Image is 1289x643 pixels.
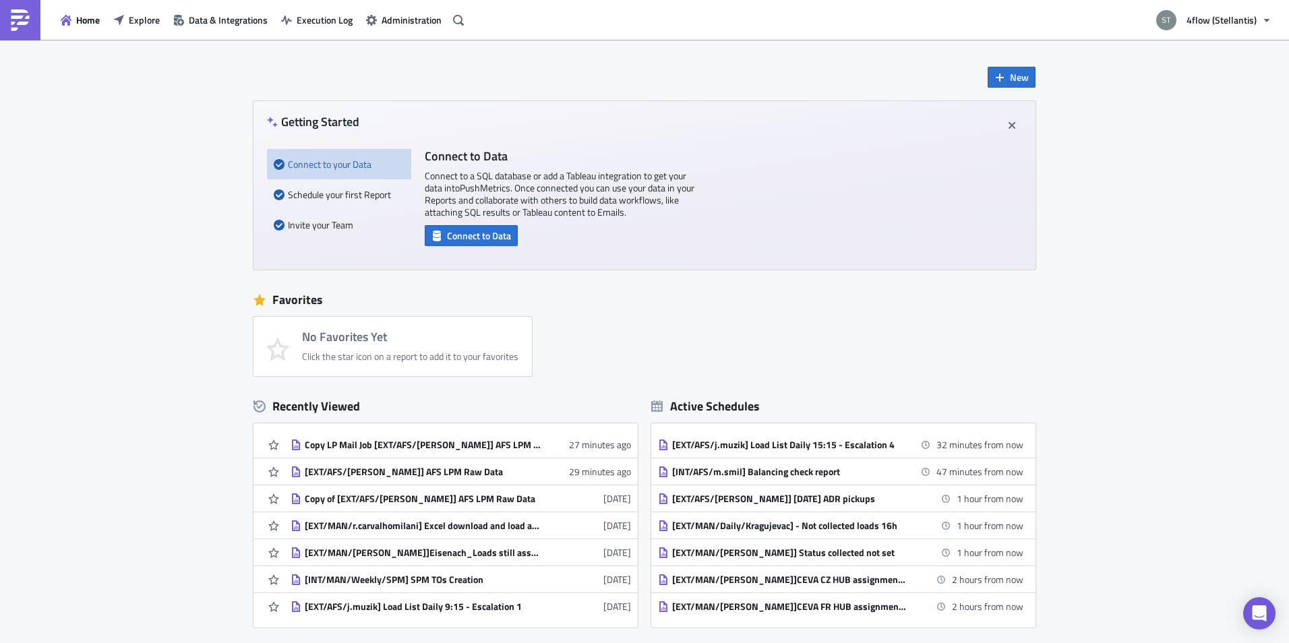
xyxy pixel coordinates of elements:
[291,566,631,592] a: [INT/MAN/Weekly/SPM] SPM TOs Creation[DATE]
[267,115,359,129] h4: Getting Started
[658,458,1023,485] a: [INT/AFS/m.smil] Balancing check report47 minutes from now
[291,485,631,512] a: Copy of [EXT/AFS/[PERSON_NAME]] AFS LPM Raw Data[DATE]
[253,290,1036,310] div: Favorites
[569,464,631,479] time: 2025-09-24T12:14:02Z
[291,593,631,619] a: [EXT/AFS/j.muzik] Load List Daily 9:15 - Escalation 1[DATE]
[952,572,1023,586] time: 2025-09-24 17:00
[658,485,1023,512] a: [EXT/AFS/[PERSON_NAME]] [DATE] ADR pickups1 hour from now
[672,493,908,505] div: [EXT/AFS/[PERSON_NAME]] [DATE] ADR pickups
[425,149,694,163] h4: Connect to Data
[274,9,359,30] button: Execution Log
[936,464,1023,479] time: 2025-09-24 15:30
[952,599,1023,613] time: 2025-09-24 17:00
[603,572,631,586] time: 2025-09-17T15:51:40Z
[569,437,631,452] time: 2025-09-24T12:16:23Z
[672,547,908,559] div: [EXT/MAN/[PERSON_NAME]] Status collected not set
[603,545,631,559] time: 2025-09-19T16:27:55Z
[658,539,1023,565] a: [EXT/MAN/[PERSON_NAME]] Status collected not set1 hour from now
[54,9,107,30] button: Home
[305,439,541,451] div: Copy LP Mail Job [EXT/AFS/[PERSON_NAME]] AFS LPM Raw Data
[658,593,1023,619] a: [EXT/MAN/[PERSON_NAME]]CEVA FR HUB assignment info Karagujevac2 hours from now
[382,13,442,27] span: Administration
[672,466,908,478] div: [INT/AFS/m.smil] Balancing check report
[957,491,1023,506] time: 2025-09-24 16:00
[658,566,1023,592] a: [EXT/MAN/[PERSON_NAME]]CEVA CZ HUB assignment info Karagujevac2 hours from now
[988,67,1036,88] button: New
[1148,5,1279,35] button: 4flow (Stellantis)
[297,13,353,27] span: Execution Log
[305,601,541,613] div: [EXT/AFS/j.muzik] Load List Daily 9:15 - Escalation 1
[1155,9,1178,32] img: Avatar
[291,512,631,539] a: [EXT/MAN/r.carvalhomilani] Excel download and load assignment list to GEFCO Hub Mulhouse[DATE]
[274,210,404,240] div: Invite your Team
[672,520,908,532] div: [EXT/MAN/Daily/Kragujevac] - Not collected loads 16h
[291,539,631,565] a: [EXT/MAN/[PERSON_NAME]]Eisenach_Loads still assigned in HUB[DATE]
[1010,70,1029,84] span: New
[1243,597,1276,630] div: Open Intercom Messenger
[936,437,1023,452] time: 2025-09-24 15:15
[302,330,518,344] h4: No Favorites Yet
[291,431,631,458] a: Copy LP Mail Job [EXT/AFS/[PERSON_NAME]] AFS LPM Raw Data27 minutes ago
[603,491,631,506] time: 2025-09-23T09:05:06Z
[658,431,1023,458] a: [EXT/AFS/j.muzik] Load List Daily 15:15 - Escalation 432 minutes from now
[274,149,404,179] div: Connect to your Data
[447,228,511,243] span: Connect to Data
[253,396,638,417] div: Recently Viewed
[305,574,541,586] div: [INT/MAN/Weekly/SPM] SPM TOs Creation
[359,9,448,30] button: Administration
[107,9,167,30] button: Explore
[672,574,908,586] div: [EXT/MAN/[PERSON_NAME]]CEVA CZ HUB assignment info Karagujevac
[603,518,631,532] time: 2025-09-19T16:33:22Z
[425,170,694,218] p: Connect to a SQL database or add a Tableau integration to get your data into PushMetrics . Once c...
[274,179,404,210] div: Schedule your first Report
[651,398,760,414] div: Active Schedules
[305,466,541,478] div: [EXT/AFS/[PERSON_NAME]] AFS LPM Raw Data
[76,13,100,27] span: Home
[672,601,908,613] div: [EXT/MAN/[PERSON_NAME]]CEVA FR HUB assignment info Karagujevac
[167,9,274,30] button: Data & Integrations
[425,225,518,246] button: Connect to Data
[957,545,1023,559] time: 2025-09-24 16:00
[658,512,1023,539] a: [EXT/MAN/Daily/Kragujevac] - Not collected loads 16h1 hour from now
[425,227,518,241] a: Connect to Data
[1187,13,1257,27] span: 4flow (Stellantis)
[672,439,908,451] div: [EXT/AFS/j.muzik] Load List Daily 15:15 - Escalation 4
[302,350,518,363] div: Click the star icon on a report to add it to your favorites
[305,547,541,559] div: [EXT/MAN/[PERSON_NAME]]Eisenach_Loads still assigned in HUB
[291,458,631,485] a: [EXT/AFS/[PERSON_NAME]] AFS LPM Raw Data29 minutes ago
[603,599,631,613] time: 2025-09-17T07:45:20Z
[189,13,268,27] span: Data & Integrations
[957,518,1023,532] time: 2025-09-24 16:00
[129,13,160,27] span: Explore
[305,520,541,532] div: [EXT/MAN/r.carvalhomilani] Excel download and load assignment list to GEFCO Hub Mulhouse
[9,9,31,31] img: PushMetrics
[305,493,541,505] div: Copy of [EXT/AFS/[PERSON_NAME]] AFS LPM Raw Data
